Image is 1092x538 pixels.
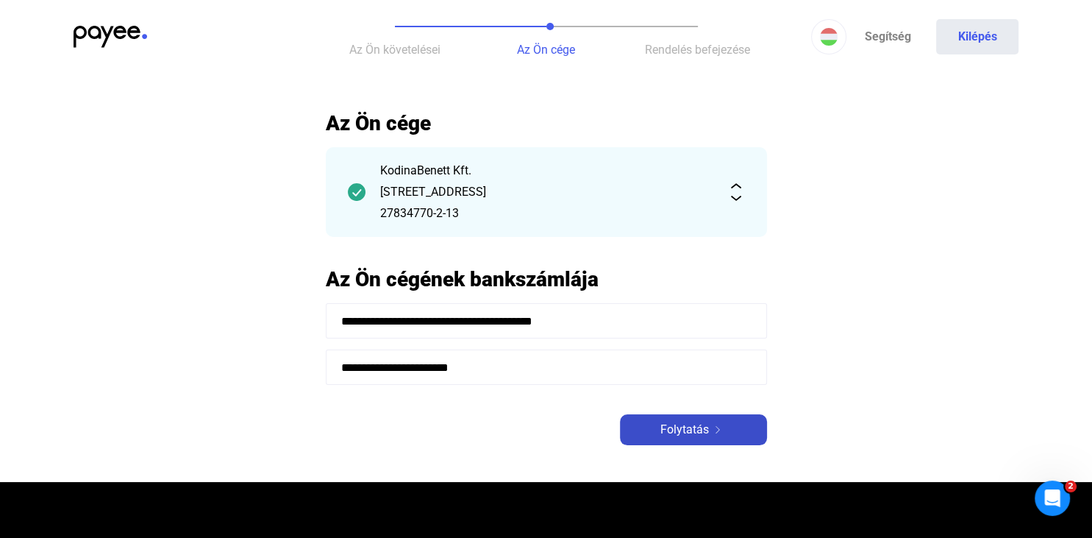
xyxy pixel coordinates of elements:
[326,266,767,292] h2: Az Ön cégének bankszámlája
[349,43,440,57] span: Az Ön követelései
[380,183,713,201] div: [STREET_ADDRESS]
[380,205,713,222] div: 27834770-2-13
[846,19,929,54] a: Segítség
[348,183,365,201] img: checkmark-darker-green-circle
[811,19,846,54] button: HU
[1035,481,1070,516] iframe: Intercom live chat
[74,26,147,48] img: payee-logo
[380,162,713,180] div: KodinaBenett Kft.
[326,110,767,136] h2: Az Ön cége
[1065,481,1077,492] span: 2
[709,426,727,433] img: arrow-right-white
[620,414,767,445] button: Folytatásarrow-right-white
[727,183,745,201] img: expand
[517,43,575,57] span: Az Ön cége
[660,421,709,439] span: Folytatás
[645,43,750,57] span: Rendelés befejezése
[820,28,838,46] img: HU
[936,19,1018,54] button: Kilépés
